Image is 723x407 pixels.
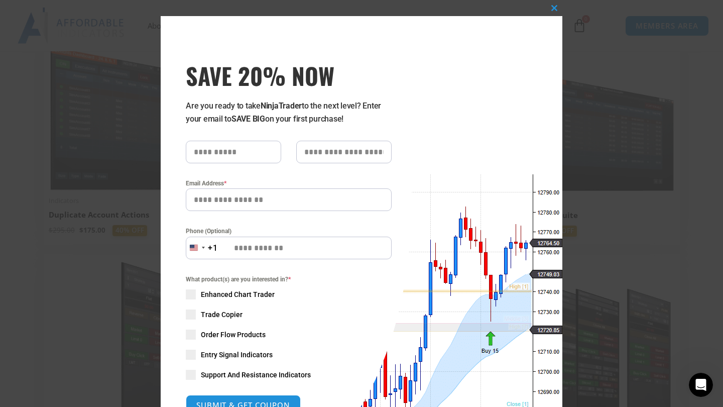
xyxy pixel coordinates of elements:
[201,289,275,299] span: Enhanced Chart Trader
[186,61,392,89] h3: SAVE 20% NOW
[201,330,266,340] span: Order Flow Products
[186,274,392,284] span: What product(s) are you interested in?
[201,350,273,360] span: Entry Signal Indicators
[186,226,392,236] label: Phone (Optional)
[186,330,392,340] label: Order Flow Products
[689,373,713,397] iframe: Intercom live chat
[186,350,392,360] label: Entry Signal Indicators
[261,101,302,111] strong: NinjaTrader
[231,114,265,124] strong: SAVE BIG
[186,310,392,320] label: Trade Copier
[186,289,392,299] label: Enhanced Chart Trader
[208,242,218,255] div: +1
[186,99,392,126] p: Are you ready to take to the next level? Enter your email to on your first purchase!
[186,178,392,188] label: Email Address
[201,370,311,380] span: Support And Resistance Indicators
[201,310,243,320] span: Trade Copier
[186,370,392,380] label: Support And Resistance Indicators
[186,237,218,259] button: Selected country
